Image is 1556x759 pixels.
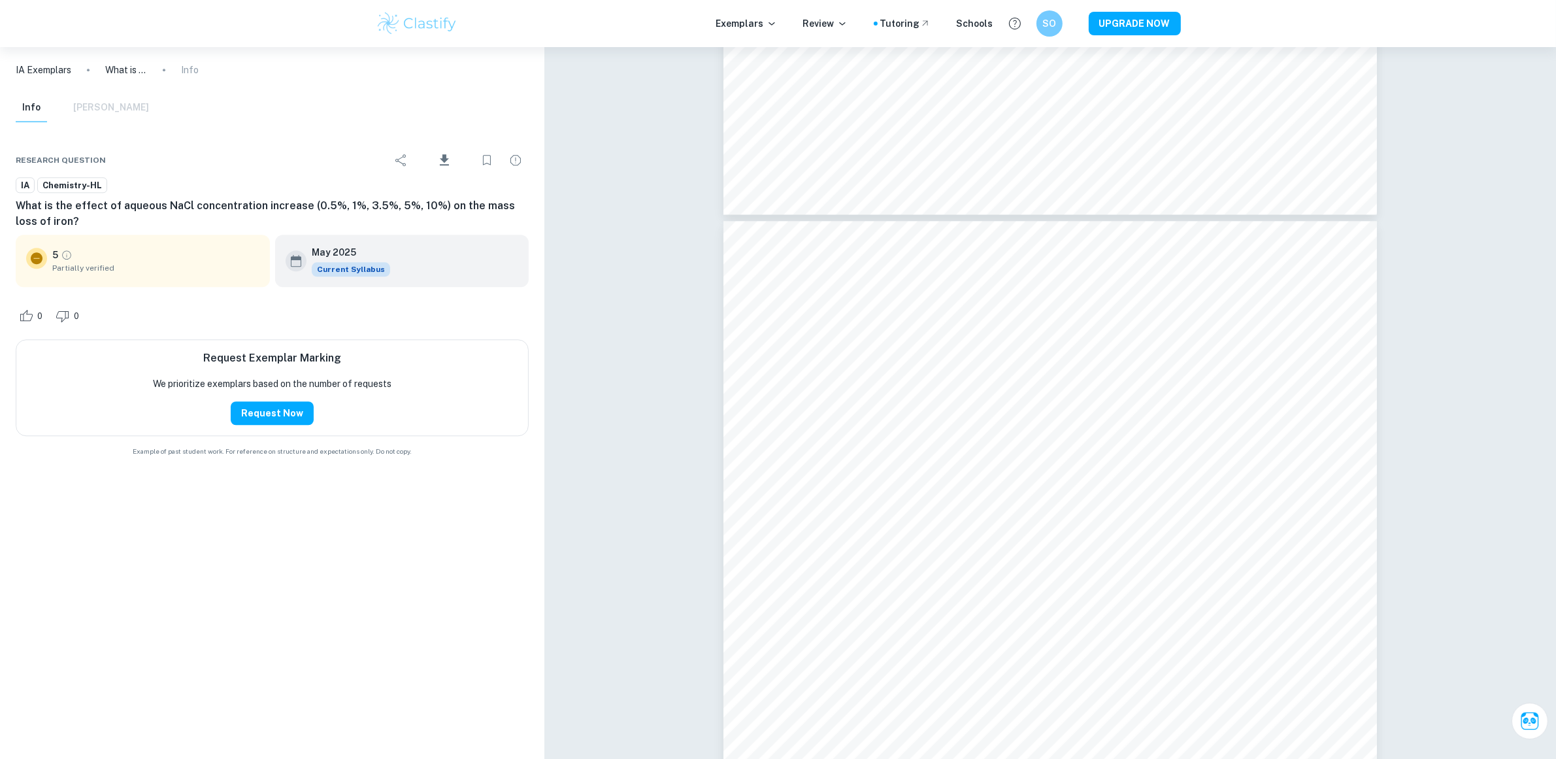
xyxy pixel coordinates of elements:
span: Current Syllabus [312,262,390,277]
span: IA [16,179,34,192]
a: Schools [957,16,993,31]
div: Download [417,143,471,177]
a: Chemistry-HL [37,177,107,194]
h6: What is the effect of aqueous NaCl concentration increase (0.5%, 1%, 3.5%, 5%, 10%) on the mass l... [16,198,529,229]
button: UPGRADE NOW [1089,12,1181,35]
p: 5 [52,248,58,262]
span: 0 [67,310,86,323]
button: Ask Clai [1512,703,1548,739]
button: Help and Feedback [1004,12,1026,35]
p: Exemplars [716,16,777,31]
div: Dislike [52,305,86,326]
p: We prioritize exemplars based on the number of requests [153,377,391,391]
h6: SO [1042,16,1057,31]
a: Tutoring [880,16,931,31]
div: This exemplar is based on the current syllabus. Feel free to refer to it for inspiration/ideas wh... [312,262,390,277]
p: Review [803,16,848,31]
button: Request Now [231,401,314,425]
a: Grade partially verified [61,249,73,261]
a: IA [16,177,35,194]
div: Share [388,147,414,173]
p: Info [181,63,199,77]
span: Research question [16,154,106,166]
div: Report issue [503,147,529,173]
span: Partially verified [52,262,259,274]
div: Like [16,305,50,326]
a: IA Exemplars [16,63,71,77]
span: Example of past student work. For reference on structure and expectations only. Do not copy. [16,447,529,456]
span: 0 [30,310,50,323]
span: Chemistry-HL [38,179,107,192]
p: What is the effect of aqueous NaCl concentration increase (0.5%, 1%, 3.5%, 5%, 10%) on the mass l... [105,63,147,77]
img: Clastify logo [376,10,459,37]
button: Info [16,93,47,122]
button: SO [1036,10,1063,37]
div: Bookmark [474,147,500,173]
h6: May 2025 [312,245,380,260]
h6: Request Exemplar Marking [203,350,341,366]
